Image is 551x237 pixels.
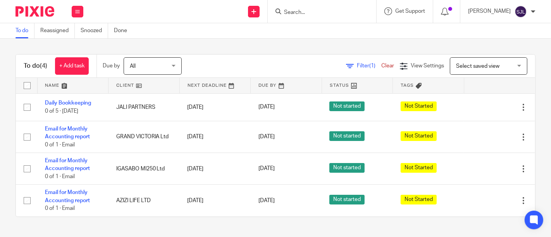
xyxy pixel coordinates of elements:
[45,100,91,106] a: Daily Bookkeeping
[108,93,180,121] td: JALI PARTNERS
[45,126,90,139] a: Email for Monthly Accounting report
[45,174,75,179] span: 0 of 1 · Email
[179,93,251,121] td: [DATE]
[108,153,180,185] td: IGASABO MI250 Ltd
[81,23,108,38] a: Snoozed
[357,63,381,69] span: Filter
[401,101,437,111] span: Not Started
[108,121,180,153] td: GRAND VICTORIA Ltd
[401,163,437,173] span: Not Started
[103,62,120,70] p: Due by
[40,23,75,38] a: Reassigned
[45,142,75,148] span: 0 of 1 · Email
[55,57,89,75] a: + Add task
[258,134,275,139] span: [DATE]
[45,108,78,114] span: 0 of 5 · [DATE]
[329,195,365,204] span: Not started
[401,131,437,141] span: Not Started
[40,63,47,69] span: (4)
[24,62,47,70] h1: To do
[411,63,444,69] span: View Settings
[401,195,437,204] span: Not Started
[108,185,180,216] td: AZIZI LIFE LTD
[15,23,34,38] a: To do
[369,63,375,69] span: (1)
[15,6,54,17] img: Pixie
[329,131,365,141] span: Not started
[179,153,251,185] td: [DATE]
[45,206,75,211] span: 0 of 1 · Email
[329,163,365,173] span: Not started
[258,198,275,203] span: [DATE]
[179,121,251,153] td: [DATE]
[456,64,499,69] span: Select saved view
[45,190,90,203] a: Email for Monthly Accounting report
[401,83,414,88] span: Tags
[130,64,136,69] span: All
[179,185,251,216] td: [DATE]
[258,166,275,172] span: [DATE]
[114,23,133,38] a: Done
[45,158,90,171] a: Email for Monthly Accounting report
[381,63,394,69] a: Clear
[515,5,527,18] img: svg%3E
[258,105,275,110] span: [DATE]
[329,101,365,111] span: Not started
